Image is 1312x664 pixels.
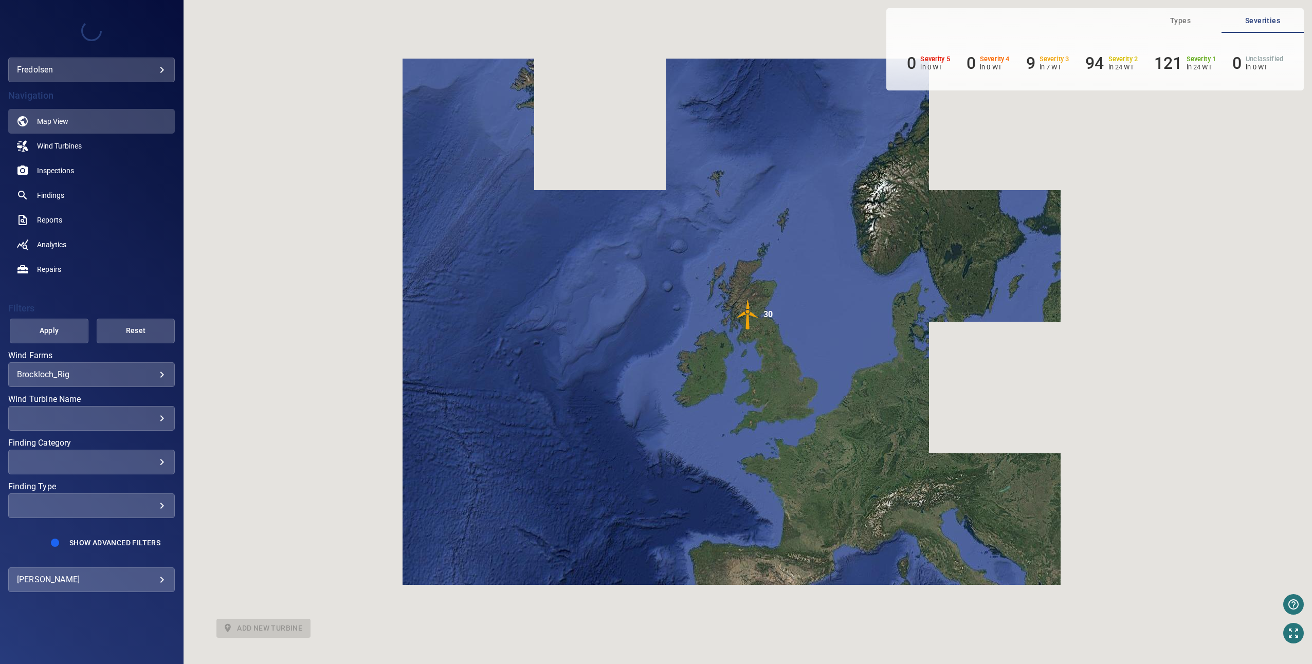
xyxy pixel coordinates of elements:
li: Severity 2 [1085,53,1138,73]
p: in 0 WT [920,63,950,71]
li: Severity 1 [1154,53,1216,73]
div: 30 [763,299,773,330]
span: Apply [23,324,75,337]
h6: Severity 5 [920,56,950,63]
div: Finding Category [8,450,175,474]
span: Wind Turbines [37,141,82,151]
h6: 94 [1085,53,1104,73]
button: Reset [97,319,175,343]
div: Finding Type [8,493,175,518]
h6: 9 [1026,53,1035,73]
a: findings noActive [8,183,175,208]
p: in 0 WT [980,63,1010,71]
p: in 24 WT [1108,63,1138,71]
button: Show Advanced Filters [63,534,167,551]
a: inspections noActive [8,158,175,183]
span: Map View [37,116,68,126]
label: Wind Farms [8,352,175,360]
label: Finding Category [8,439,175,447]
span: Types [1145,14,1215,27]
li: Severity 3 [1026,53,1069,73]
li: Severity 5 [907,53,950,73]
h6: Severity 3 [1040,56,1069,63]
img: windFarmIconCat3.svg [733,299,763,330]
span: Findings [37,190,64,200]
h6: 0 [1232,53,1242,73]
div: [PERSON_NAME] [17,571,166,588]
div: fredolsen [17,62,166,78]
p: in 0 WT [1246,63,1283,71]
a: reports noActive [8,208,175,232]
h6: 0 [967,53,976,73]
p: in 24 WT [1187,63,1216,71]
h6: Severity 2 [1108,56,1138,63]
h6: Severity 1 [1187,56,1216,63]
span: Reset [110,324,162,337]
a: map active [8,109,175,134]
h6: 121 [1154,53,1182,73]
h6: 0 [907,53,916,73]
span: Severities [1228,14,1298,27]
p: in 7 WT [1040,63,1069,71]
a: repairs noActive [8,257,175,282]
div: fredolsen [8,58,175,82]
label: Wind Turbine Name [8,395,175,403]
h4: Filters [8,303,175,313]
span: Analytics [37,239,66,250]
a: windturbines noActive [8,134,175,158]
span: Repairs [37,264,61,274]
span: Reports [37,215,62,225]
h4: Navigation [8,90,175,101]
a: analytics noActive [8,232,175,257]
h6: Unclassified [1246,56,1283,63]
label: Finding Type [8,483,175,491]
h6: Severity 4 [980,56,1010,63]
gmp-advanced-marker: 30 [733,299,763,331]
li: Severity Unclassified [1232,53,1283,73]
div: Wind Turbine Name [8,406,175,431]
div: Brockloch_Rig [17,370,166,379]
div: Wind Farms [8,362,175,387]
li: Severity 4 [967,53,1010,73]
button: Apply [10,319,88,343]
span: Show Advanced Filters [69,539,160,547]
span: Inspections [37,165,74,176]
